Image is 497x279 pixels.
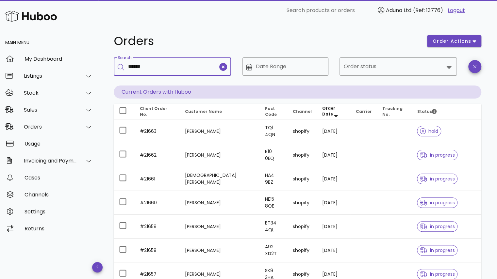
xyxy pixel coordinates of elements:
[5,9,57,23] img: Huboo Logo
[114,35,419,47] h1: Orders
[135,104,180,119] th: Client Order No.
[340,57,457,76] div: Order status
[24,124,77,130] div: Orders
[185,109,222,114] span: Customer Name
[350,104,377,119] th: Carrier
[180,119,260,143] td: [PERSON_NAME]
[180,191,260,215] td: [PERSON_NAME]
[260,119,288,143] td: TQ1 4QN
[24,158,77,164] div: Invoicing and Payments
[260,239,288,262] td: A92 XD2T
[135,167,180,191] td: #21661
[25,192,93,198] div: Channels
[420,153,455,157] span: in progress
[25,175,93,181] div: Cases
[260,191,288,215] td: NE15 8QE
[219,63,227,71] button: clear icon
[413,7,443,14] span: (Ref: 13776)
[317,239,351,262] td: [DATE]
[288,215,317,239] td: shopify
[288,104,317,119] th: Channel
[135,215,180,239] td: #21659
[114,85,481,99] p: Current Orders with Huboo
[25,141,93,147] div: Usage
[356,109,372,114] span: Carrier
[288,143,317,167] td: shopify
[135,143,180,167] td: #21662
[420,272,455,276] span: in progress
[420,224,455,229] span: in progress
[427,35,481,47] button: order actions
[317,119,351,143] td: [DATE]
[288,119,317,143] td: shopify
[382,106,402,117] span: Tracking No.
[180,104,260,119] th: Customer Name
[317,215,351,239] td: [DATE]
[24,90,77,96] div: Stock
[420,129,438,133] span: hold
[260,167,288,191] td: HA4 9BZ
[180,239,260,262] td: [PERSON_NAME]
[265,106,277,117] span: Post Code
[25,225,93,232] div: Returns
[317,143,351,167] td: [DATE]
[24,73,77,79] div: Listings
[135,239,180,262] td: #21658
[420,200,455,205] span: in progress
[288,167,317,191] td: shopify
[293,109,312,114] span: Channel
[135,191,180,215] td: #21660
[288,191,317,215] td: shopify
[180,215,260,239] td: [PERSON_NAME]
[260,104,288,119] th: Post Code
[377,104,412,119] th: Tracking No.
[135,119,180,143] td: #21663
[260,143,288,167] td: B10 0EQ
[180,167,260,191] td: [DEMOGRAPHIC_DATA][PERSON_NAME]
[420,248,455,253] span: in progress
[260,215,288,239] td: BT34 4QL
[448,7,465,14] a: Logout
[420,177,455,181] span: in progress
[412,104,481,119] th: Status
[25,209,93,215] div: Settings
[386,7,411,14] span: Aduna Ltd
[432,38,472,45] span: order actions
[317,167,351,191] td: [DATE]
[317,191,351,215] td: [DATE]
[322,105,335,117] span: Order Date
[417,109,437,114] span: Status
[288,239,317,262] td: shopify
[317,104,351,119] th: Order Date: Sorted descending. Activate to remove sorting.
[24,107,77,113] div: Sales
[140,106,167,117] span: Client Order No.
[118,55,131,60] label: Search
[25,56,93,62] div: My Dashboard
[180,143,260,167] td: [PERSON_NAME]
